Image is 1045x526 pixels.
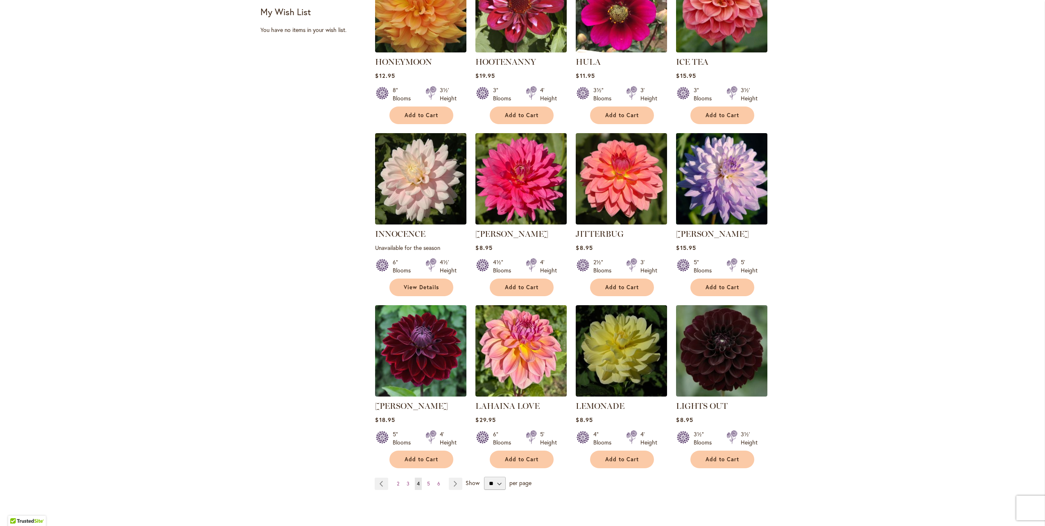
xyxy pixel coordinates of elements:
a: 2 [395,478,401,490]
span: 2 [397,481,399,487]
button: Add to Cart [690,451,754,468]
span: $12.95 [375,72,395,79]
span: Add to Cart [706,112,739,119]
span: $11.95 [576,72,595,79]
div: 3½" Blooms [593,86,616,102]
span: Add to Cart [505,456,538,463]
button: Add to Cart [590,107,654,124]
span: Add to Cart [405,456,438,463]
a: HOOTENANNY [475,57,536,67]
button: Add to Cart [590,279,654,296]
a: JORDAN NICOLE [676,218,767,226]
a: LIGHTS OUT [676,401,728,411]
img: LAHAINA LOVE [475,305,567,397]
a: LAHAINA LOVE [475,401,540,411]
a: JITTERBUG [576,218,667,226]
span: Show [466,479,480,487]
button: Add to Cart [389,451,453,468]
a: JENNA [475,218,567,226]
span: Add to Cart [405,112,438,119]
span: Add to Cart [605,456,639,463]
a: INNOCENCE [375,218,466,226]
div: 3' Height [640,258,657,274]
a: View Details [389,279,453,296]
a: [PERSON_NAME] [475,229,548,239]
div: 3½' Height [440,86,457,102]
img: JITTERBUG [576,133,667,224]
a: HONEYMOON [375,57,432,67]
a: LIGHTS OUT [676,390,767,398]
div: 4' Height [540,258,557,274]
span: $18.95 [375,416,395,424]
a: [PERSON_NAME] [375,401,448,411]
span: 6 [437,481,440,487]
div: 4½' Height [440,258,457,274]
div: 3½" Blooms [694,430,717,447]
button: Add to Cart [389,107,453,124]
a: 3 [405,478,412,490]
span: $19.95 [475,72,495,79]
a: HOOTENANNY [475,46,567,54]
button: Add to Cart [690,107,754,124]
img: LEMONADE [576,305,667,397]
a: INNOCENCE [375,229,425,239]
span: $8.95 [676,416,693,424]
div: 5" Blooms [393,430,416,447]
div: 4½" Blooms [493,258,516,274]
a: ICE TEA [676,46,767,54]
a: LEMONADE [576,401,624,411]
a: Honeymoon [375,46,466,54]
span: $8.95 [475,244,492,252]
div: 6" Blooms [493,430,516,447]
button: Add to Cart [490,279,554,296]
button: Add to Cart [690,279,754,296]
div: 8" Blooms [393,86,416,102]
div: 5' Height [741,258,758,274]
button: Add to Cart [590,451,654,468]
span: 4 [417,481,420,487]
span: Add to Cart [505,112,538,119]
p: Unavailable for the season [375,244,466,252]
a: 6 [435,478,442,490]
a: HULA [576,57,601,67]
span: Add to Cart [605,284,639,291]
img: INNOCENCE [375,133,466,224]
button: Add to Cart [490,451,554,468]
span: per page [509,479,532,487]
span: View Details [404,284,439,291]
strong: My Wish List [260,6,311,18]
div: 4' Height [640,430,657,447]
div: 3" Blooms [694,86,717,102]
div: 3' Height [640,86,657,102]
span: $15.95 [676,72,696,79]
div: 4' Height [440,430,457,447]
div: 2½" Blooms [593,258,616,274]
span: $15.95 [676,244,696,252]
a: Kaisha Lea [375,390,466,398]
img: JORDAN NICOLE [674,131,770,227]
button: Add to Cart [490,107,554,124]
a: LAHAINA LOVE [475,390,567,398]
a: 5 [425,478,432,490]
span: 3 [407,481,409,487]
div: 5' Height [540,430,557,447]
div: 3" Blooms [493,86,516,102]
div: 5" Blooms [694,258,717,274]
span: Add to Cart [706,284,739,291]
div: 3½' Height [741,86,758,102]
span: Add to Cart [505,284,538,291]
a: JITTERBUG [576,229,624,239]
img: Kaisha Lea [375,305,466,397]
a: HULA [576,46,667,54]
div: 4' Height [540,86,557,102]
div: 6" Blooms [393,258,416,274]
img: JENNA [475,133,567,224]
div: 4" Blooms [593,430,616,447]
a: [PERSON_NAME] [676,229,749,239]
span: $29.95 [475,416,495,424]
iframe: Launch Accessibility Center [6,497,29,520]
span: 5 [427,481,430,487]
span: $8.95 [576,244,593,252]
div: You have no items in your wish list. [260,26,370,34]
a: LEMONADE [576,390,667,398]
